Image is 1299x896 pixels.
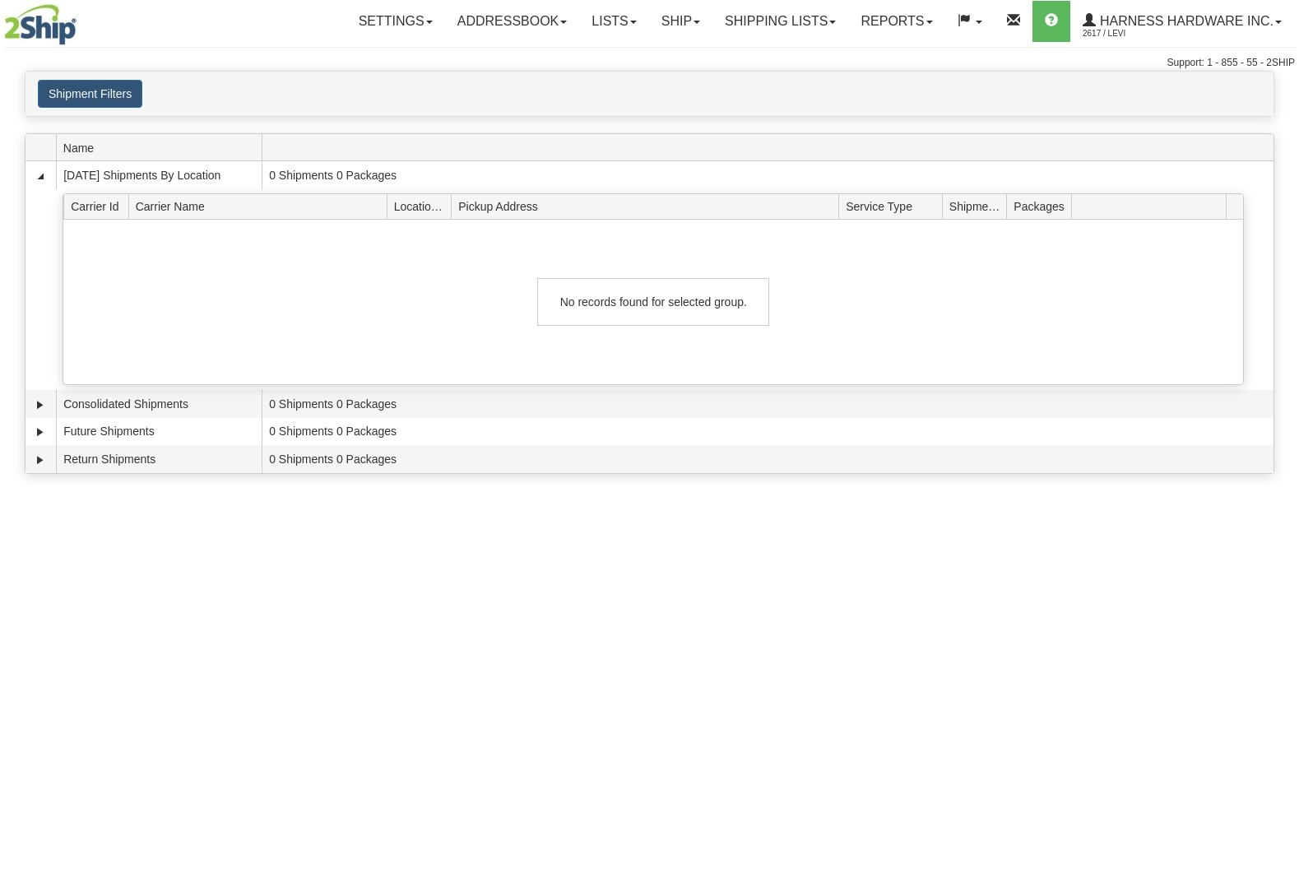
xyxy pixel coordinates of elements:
[262,390,1273,418] td: 0 Shipments 0 Packages
[56,390,262,418] td: Consolidated Shipments
[712,1,848,42] a: Shipping lists
[4,56,1295,70] div: Support: 1 - 855 - 55 - 2SHIP
[262,445,1273,473] td: 0 Shipments 0 Packages
[1083,26,1206,42] span: 2617 / Levi
[346,1,445,42] a: Settings
[394,193,452,219] span: Location Id
[262,418,1273,446] td: 0 Shipments 0 Packages
[537,278,769,326] div: No records found for selected group.
[445,1,580,42] a: Addressbook
[262,161,1273,189] td: 0 Shipments 0 Packages
[71,193,128,219] span: Carrier Id
[579,1,648,42] a: Lists
[32,397,49,413] a: Expand
[649,1,712,42] a: Ship
[846,193,942,219] span: Service Type
[56,418,262,446] td: Future Shipments
[63,135,262,160] span: Name
[38,80,142,108] button: Shipment Filters
[32,168,49,184] a: Collapse
[1014,193,1071,219] span: Packages
[32,424,49,440] a: Expand
[56,161,262,189] td: [DATE] Shipments By Location
[136,193,387,219] span: Carrier Name
[32,452,49,468] a: Expand
[1261,364,1297,532] iframe: chat widget
[848,1,944,42] a: Reports
[4,4,77,45] img: logo2617.jpg
[1096,14,1273,28] span: Harness Hardware Inc.
[458,193,838,219] span: Pickup Address
[1070,1,1294,42] a: Harness Hardware Inc. 2617 / Levi
[56,445,262,473] td: Return Shipments
[949,193,1007,219] span: Shipments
